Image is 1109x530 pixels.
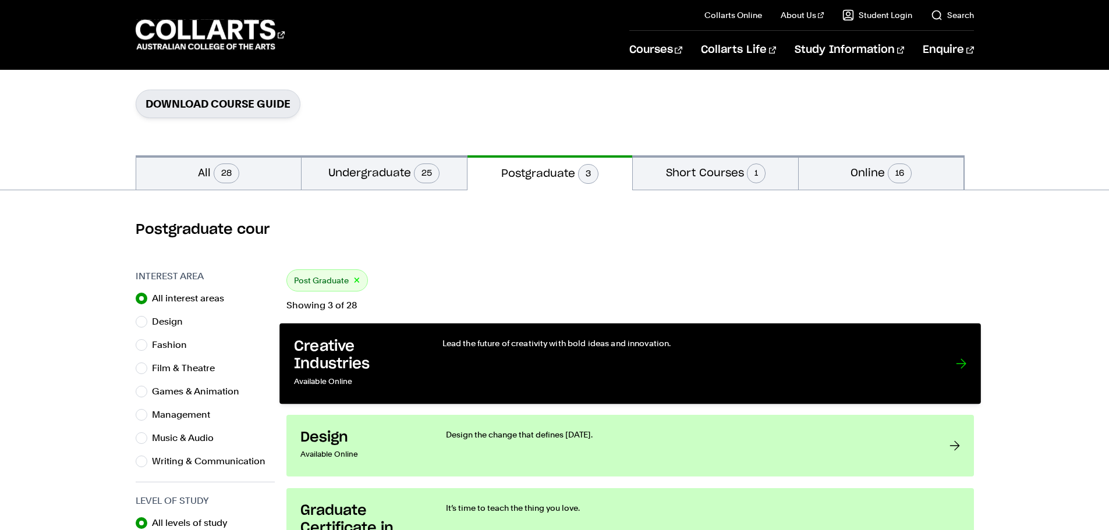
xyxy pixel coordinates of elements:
[353,274,360,287] button: ×
[446,502,926,514] p: It’s time to teach the thing you love.
[152,360,224,376] label: Film & Theatre
[152,314,192,330] label: Design
[931,9,974,21] a: Search
[136,269,275,283] h3: Interest Area
[286,269,368,291] div: Post Graduate
[286,301,974,310] p: Showing 3 of 28
[152,337,196,353] label: Fashion
[442,337,931,349] p: Lead the future of creativity with bold ideas and innovation.
[414,163,440,183] span: 25
[842,9,912,21] a: Student Login
[747,163,766,183] span: 1
[136,494,275,508] h3: Level of Study
[152,407,219,423] label: Management
[633,155,798,190] button: Short Courses1
[136,155,302,190] button: All28
[214,163,239,183] span: 28
[923,31,973,69] a: Enquire
[795,31,904,69] a: Study Information
[286,415,974,476] a: Design Available Online Design the change that defines [DATE].
[799,155,964,190] button: Online16
[293,337,418,373] h3: Creative Industries
[302,155,467,190] button: Undergraduate25
[888,163,912,183] span: 16
[578,164,598,184] span: 3
[467,155,633,190] button: Postgraduate3
[300,446,423,463] p: Available Online
[136,90,300,118] a: Download Course Guide
[152,453,275,469] label: Writing & Communication
[136,220,974,239] h2: Postgraduate cour
[300,429,423,446] h3: Design
[152,430,223,446] label: Music & Audio
[152,290,233,307] label: All interest areas
[136,18,285,51] div: Go to homepage
[446,429,926,440] p: Design the change that defines [DATE].
[701,31,776,69] a: Collarts Life
[704,9,762,21] a: Collarts Online
[293,374,418,390] p: Available Online
[629,31,682,69] a: Courses
[279,323,981,404] a: Creative Industries Available Online Lead the future of creativity with bold ideas and innovation.
[152,383,249,400] label: Games & Animation
[781,9,824,21] a: About Us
